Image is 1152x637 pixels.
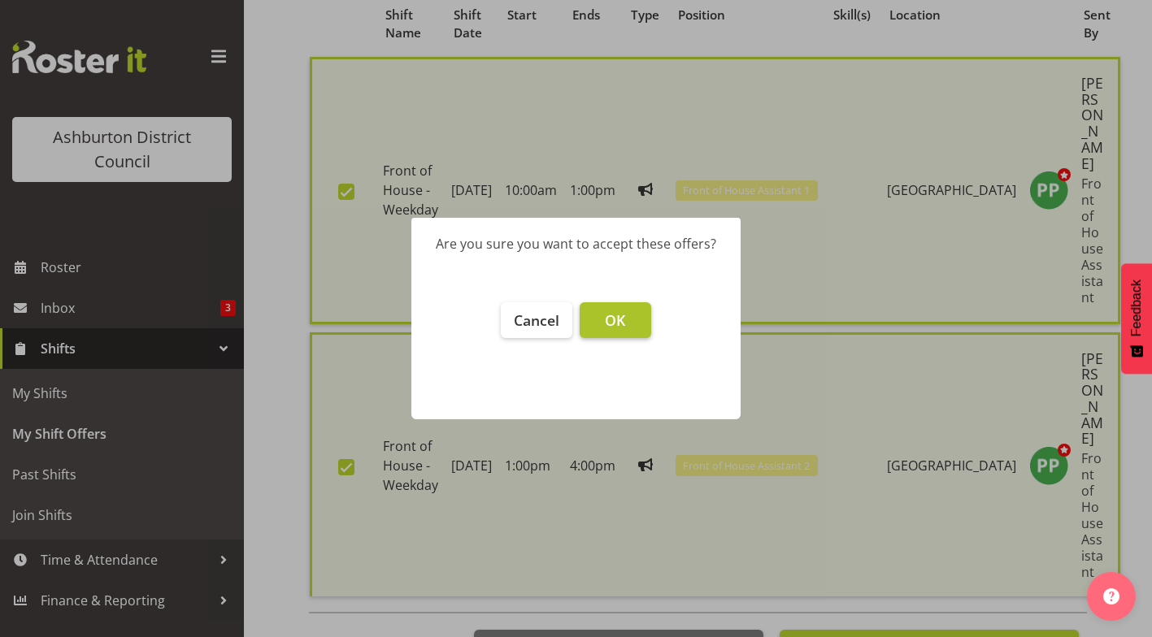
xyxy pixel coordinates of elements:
button: Feedback - Show survey [1121,263,1152,374]
img: help-xxl-2.png [1103,588,1119,604]
button: OK [580,302,651,338]
div: Are you sure you want to accept these offers? [436,234,716,253]
span: Cancel [514,310,559,330]
button: Cancel [501,302,572,338]
span: OK [605,310,625,330]
span: Feedback [1129,279,1144,336]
